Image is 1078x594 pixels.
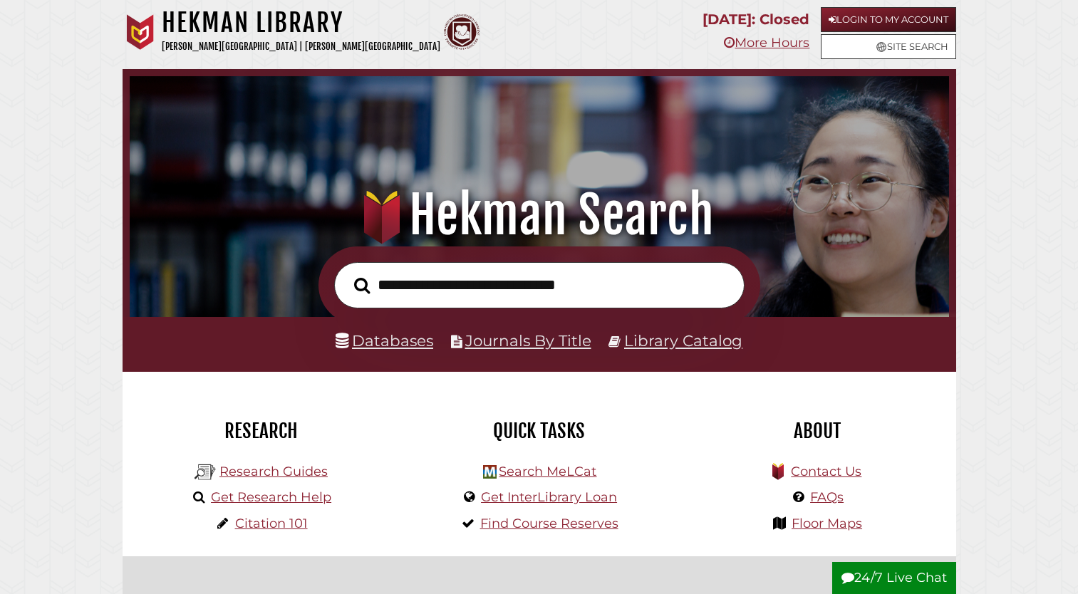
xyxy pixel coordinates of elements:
a: Citation 101 [235,516,308,531]
a: Databases [336,331,433,350]
a: Login to My Account [821,7,956,32]
a: More Hours [724,35,809,51]
i: Search [354,276,370,293]
a: FAQs [810,489,844,505]
a: Research Guides [219,464,328,479]
h2: Research [133,419,390,443]
a: Contact Us [791,464,861,479]
h1: Hekman Library [162,7,440,38]
p: [PERSON_NAME][GEOGRAPHIC_DATA] | [PERSON_NAME][GEOGRAPHIC_DATA] [162,38,440,55]
h2: Quick Tasks [411,419,668,443]
button: Search [347,273,377,298]
img: Calvin University [123,14,158,50]
a: Library Catalog [624,331,742,350]
a: Journals By Title [465,331,591,350]
a: Search MeLCat [499,464,596,479]
a: Get InterLibrary Loan [481,489,617,505]
h2: About [689,419,945,443]
p: [DATE]: Closed [703,7,809,32]
a: Get Research Help [211,489,331,505]
img: Hekman Library Logo [195,462,216,483]
a: Find Course Reserves [480,516,618,531]
img: Hekman Library Logo [483,465,497,479]
a: Floor Maps [792,516,862,531]
a: Site Search [821,34,956,59]
h1: Hekman Search [145,184,933,246]
img: Calvin Theological Seminary [444,14,480,50]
